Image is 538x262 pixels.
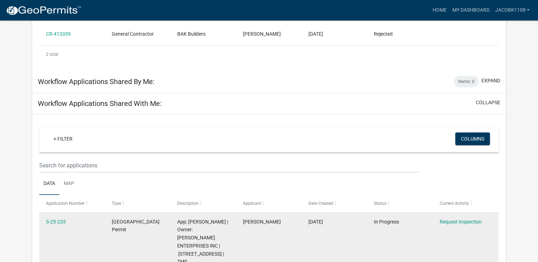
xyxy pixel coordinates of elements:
span: Status [374,201,386,206]
span: Applicant [243,201,261,206]
a: jacobk1108 [492,4,532,17]
datatable-header-cell: Applicant [236,195,301,212]
datatable-header-cell: Status [367,195,433,212]
a: Map [59,173,79,195]
h5: Workflow Applications Shared With Me: [38,99,162,108]
button: collapse [476,99,500,106]
a: Home [429,4,449,17]
span: Type [112,201,121,206]
span: Description [177,201,199,206]
div: Items: 0 [454,76,479,87]
a: Data [39,173,59,195]
button: Columns [455,132,490,145]
span: In Progress [374,219,399,225]
a: My Dashboard [449,4,492,17]
span: Jasper County Building Permit [112,219,160,233]
a: CR-413339 [46,31,71,37]
input: Search for applications [39,158,420,173]
button: expand [481,77,500,84]
span: 04/29/2025 [308,31,323,37]
datatable-header-cell: Type [105,195,170,212]
span: Date Created [308,201,333,206]
datatable-header-cell: Current Activity [433,195,498,212]
h5: Workflow Applications Shared By Me: [38,77,155,86]
span: Rejected [374,31,393,37]
span: BAK Builders [177,31,206,37]
span: Current Activity [440,201,469,206]
div: 2 total [39,46,499,63]
datatable-header-cell: Application Number [39,195,105,212]
span: General Contractor [112,31,154,37]
datatable-header-cell: Description [170,195,236,212]
a: + Filter [48,132,78,145]
datatable-header-cell: Date Created [302,195,367,212]
span: Jacob Kiefer [243,31,281,37]
span: Robert L Heuser [243,219,281,225]
span: 04/24/2025 [308,219,323,225]
a: Request Inspection [440,219,482,225]
a: S-25-233 [46,219,66,225]
span: Application Number [46,201,85,206]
